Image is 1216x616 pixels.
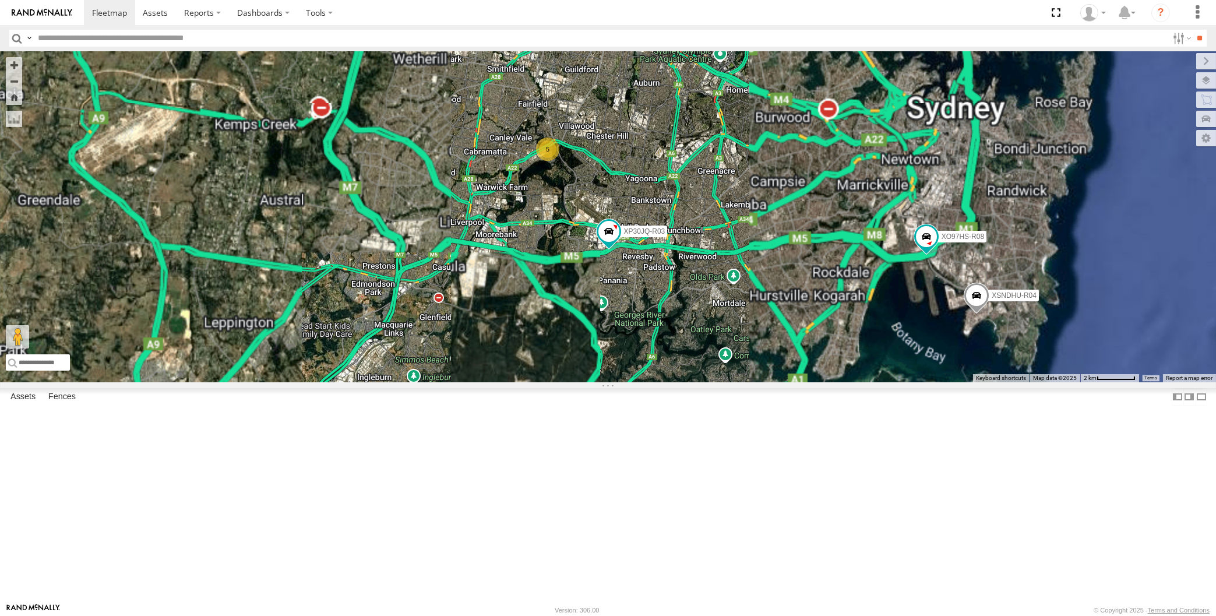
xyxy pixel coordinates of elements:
a: Terms and Conditions [1148,607,1210,614]
label: Search Filter Options [1168,30,1193,47]
label: Assets [5,389,41,405]
button: Map Scale: 2 km per 63 pixels [1080,374,1139,382]
label: Map Settings [1196,130,1216,146]
a: Report a map error [1166,375,1213,381]
label: Dock Summary Table to the Right [1183,388,1195,405]
span: XP30JQ-R03 [623,228,665,236]
button: Zoom out [6,73,22,89]
img: rand-logo.svg [12,9,72,17]
button: Keyboard shortcuts [976,374,1026,382]
span: XSNDHU-R04 [992,291,1037,300]
span: Map data ©2025 [1033,375,1077,381]
span: 2 km [1084,375,1097,381]
label: Hide Summary Table [1196,388,1207,405]
button: Zoom Home [6,89,22,105]
div: © Copyright 2025 - [1094,607,1210,614]
a: Terms (opens in new tab) [1145,376,1157,381]
button: Zoom in [6,57,22,73]
div: 5 [536,138,559,161]
div: Version: 306.00 [555,607,599,614]
label: Fences [43,389,82,405]
a: Visit our Website [6,604,60,616]
span: XO97HS-R08 [941,233,984,241]
div: Quang MAC [1076,4,1110,22]
label: Dock Summary Table to the Left [1172,388,1183,405]
label: Measure [6,111,22,127]
button: Drag Pegman onto the map to open Street View [6,325,29,349]
i: ? [1151,3,1170,22]
label: Search Query [24,30,34,47]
